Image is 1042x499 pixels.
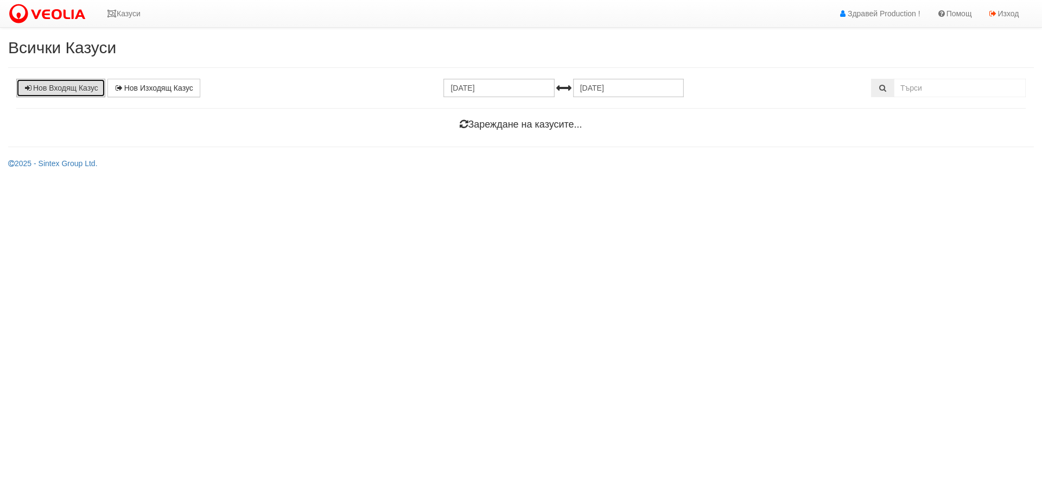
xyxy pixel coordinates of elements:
[8,39,1034,56] h2: Всички Казуси
[8,159,98,168] a: 2025 - Sintex Group Ltd.
[107,79,200,97] a: Нов Изходящ Казус
[16,119,1026,130] h4: Зареждане на казусите...
[16,79,105,97] a: Нов Входящ Казус
[8,3,91,26] img: VeoliaLogo.png
[894,79,1026,97] input: Търсене по Идентификатор, Бл/Вх/Ап, Тип, Описание, Моб. Номер, Имейл, Файл, Коментар,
